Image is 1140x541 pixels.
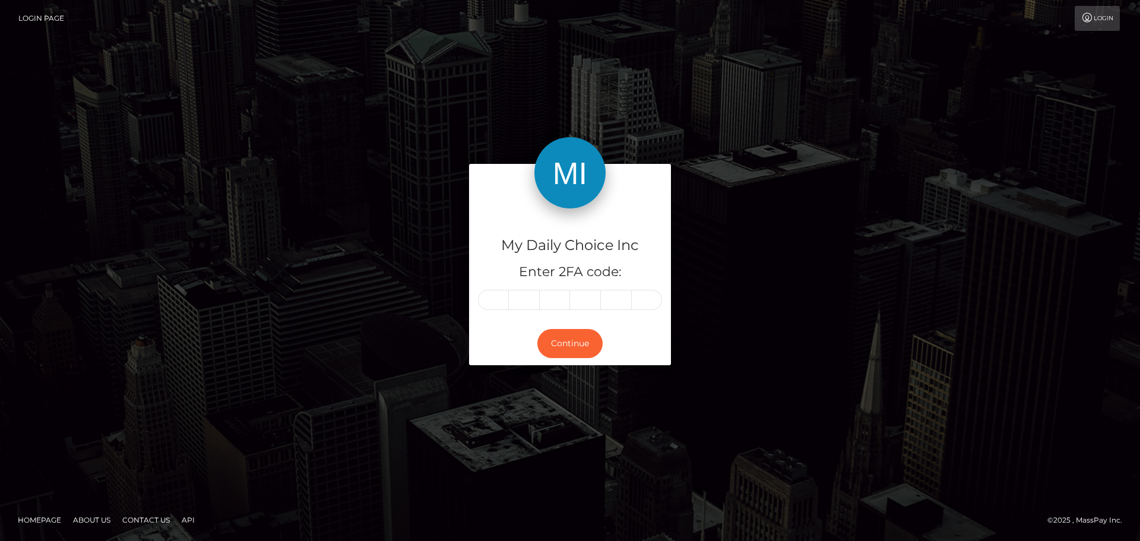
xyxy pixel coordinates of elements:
[177,511,199,529] a: API
[1047,514,1131,527] div: © 2025 , MassPay Inc.
[478,235,662,256] h4: My Daily Choice Inc
[537,329,603,358] button: Continue
[1075,6,1120,31] a: Login
[18,6,64,31] a: Login Page
[478,263,662,281] h5: Enter 2FA code:
[118,511,175,529] a: Contact Us
[534,137,606,208] img: My Daily Choice Inc
[13,511,66,529] a: Homepage
[68,511,115,529] a: About Us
